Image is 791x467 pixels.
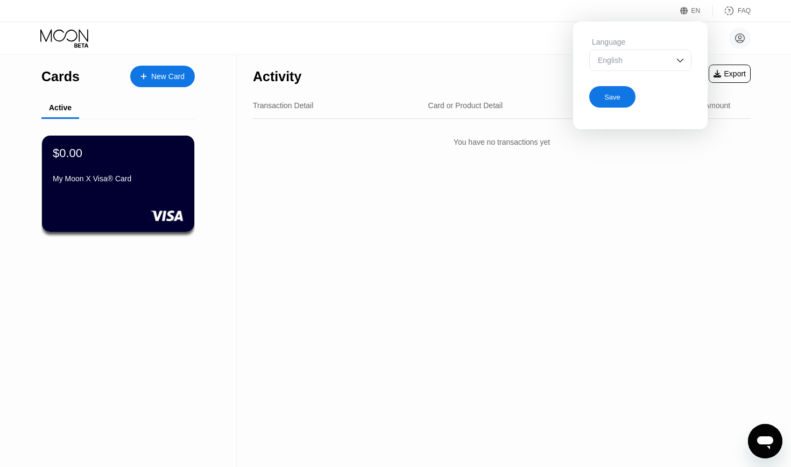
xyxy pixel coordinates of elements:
[53,146,82,160] div: $0.00
[595,56,669,65] div: English
[428,101,503,110] div: Card or Product Detail
[151,72,185,81] div: New Card
[53,174,183,183] div: My Moon X Visa® Card
[680,5,713,16] div: EN
[589,82,691,108] div: Save
[748,424,782,458] iframe: Mesajlaşma penceresini başlatma düğmesi, görüşme devam ediyor
[49,103,72,112] div: Active
[42,136,194,232] div: $0.00My Moon X Visa® Card
[41,69,80,84] div: Cards
[253,69,301,84] div: Activity
[704,101,730,110] div: Amount
[738,7,751,15] div: FAQ
[691,7,701,15] div: EN
[589,38,691,46] div: Language
[253,101,313,110] div: Transaction Detail
[714,69,746,78] div: Export
[130,66,195,87] div: New Card
[709,65,751,83] div: Export
[253,127,751,157] div: You have no transactions yet
[604,93,620,102] div: Save
[713,5,751,16] div: FAQ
